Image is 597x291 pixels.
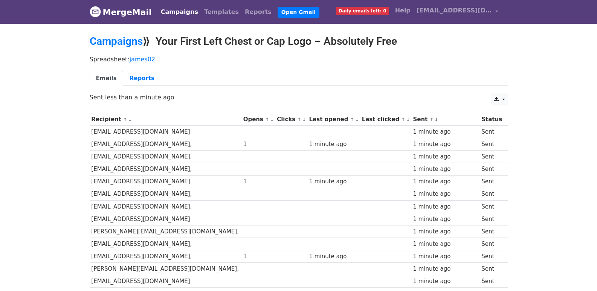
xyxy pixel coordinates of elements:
td: Sent [479,126,504,138]
th: Last opened [307,113,360,126]
td: [EMAIL_ADDRESS][DOMAIN_NAME] [90,213,241,225]
td: [EMAIL_ADDRESS][DOMAIN_NAME], [90,250,241,263]
span: [EMAIL_ADDRESS][DOMAIN_NAME] [417,6,492,15]
th: Opens [241,113,275,126]
td: Sent [479,263,504,275]
a: Campaigns [90,35,143,47]
th: Status [479,113,504,126]
td: Sent [479,275,504,288]
a: ↑ [430,117,434,122]
p: Sent less than a minute ago [90,93,508,101]
a: ↑ [350,117,354,122]
div: 1 minute ago [413,152,478,161]
a: Open Gmail [278,7,319,18]
td: Sent [479,213,504,225]
a: ↑ [401,117,405,122]
td: Sent [479,175,504,188]
a: ↓ [270,117,274,122]
div: 1 minute ago [413,215,478,224]
div: 1 minute ago [309,140,358,149]
a: james02 [130,56,155,63]
td: Sent [479,138,504,151]
h2: ⟫ Your First Left Chest or Cap Logo – Absolutely Free [90,35,508,48]
td: [EMAIL_ADDRESS][DOMAIN_NAME], [90,200,241,213]
a: Templates [201,5,242,20]
img: MergeMail logo [90,6,101,17]
a: ↑ [123,117,127,122]
td: Sent [479,225,504,238]
a: ↑ [265,117,269,122]
td: [EMAIL_ADDRESS][DOMAIN_NAME], [90,163,241,175]
td: [EMAIL_ADDRESS][DOMAIN_NAME], [90,151,241,163]
div: 1 minute ago [413,265,478,273]
div: 1 minute ago [309,177,358,186]
td: Sent [479,151,504,163]
div: 1 minute ago [413,227,478,236]
a: ↑ [298,117,302,122]
div: 1 minute ago [413,177,478,186]
a: ↓ [302,117,306,122]
td: Sent [479,200,504,213]
a: Campaigns [158,5,201,20]
td: [EMAIL_ADDRESS][DOMAIN_NAME] [90,275,241,288]
div: 1 minute ago [413,240,478,248]
div: 1 [243,252,273,261]
a: ↓ [406,117,410,122]
td: Sent [479,250,504,263]
a: [EMAIL_ADDRESS][DOMAIN_NAME] [414,3,502,21]
th: Last clicked [360,113,411,126]
a: MergeMail [90,4,152,20]
p: Spreadsheet: [90,55,508,63]
td: [EMAIL_ADDRESS][DOMAIN_NAME], [90,138,241,151]
div: 1 [243,177,273,186]
div: 1 minute ago [309,252,358,261]
td: [PERSON_NAME][EMAIL_ADDRESS][DOMAIN_NAME], [90,263,241,275]
td: [EMAIL_ADDRESS][DOMAIN_NAME], [90,238,241,250]
td: Sent [479,238,504,250]
div: 1 minute ago [413,128,478,136]
a: Reports [123,71,161,86]
td: [PERSON_NAME][EMAIL_ADDRESS][DOMAIN_NAME], [90,225,241,238]
a: Reports [242,5,275,20]
div: 1 minute ago [413,277,478,286]
a: ↓ [128,117,132,122]
a: ↓ [355,117,359,122]
a: ↓ [434,117,438,122]
td: [EMAIL_ADDRESS][DOMAIN_NAME], [90,188,241,200]
td: Sent [479,163,504,175]
div: 1 minute ago [413,140,478,149]
div: 1 minute ago [413,190,478,198]
td: [EMAIL_ADDRESS][DOMAIN_NAME] [90,175,241,188]
td: [EMAIL_ADDRESS][DOMAIN_NAME] [90,126,241,138]
th: Clicks [275,113,307,126]
a: Daily emails left: 0 [333,3,392,18]
td: Sent [479,188,504,200]
div: 1 minute ago [413,252,478,261]
th: Sent [411,113,480,126]
th: Recipient [90,113,241,126]
a: Help [392,3,414,18]
div: 1 minute ago [413,165,478,174]
div: 1 [243,140,273,149]
a: Emails [90,71,123,86]
div: 1 minute ago [413,203,478,211]
span: Daily emails left: 0 [336,7,389,15]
